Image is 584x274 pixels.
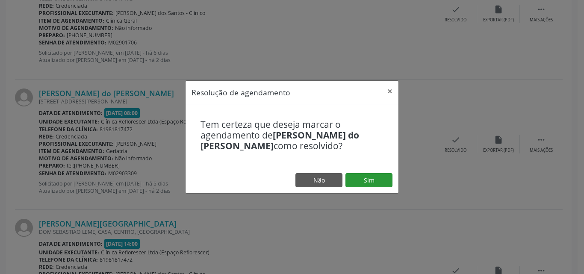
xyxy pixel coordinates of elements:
button: Não [295,173,342,188]
b: [PERSON_NAME] do [PERSON_NAME] [201,129,359,152]
h4: Tem certeza que deseja marcar o agendamento de como resolvido? [201,119,383,152]
button: Sim [345,173,392,188]
h5: Resolução de agendamento [192,87,290,98]
button: Close [381,81,398,102]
